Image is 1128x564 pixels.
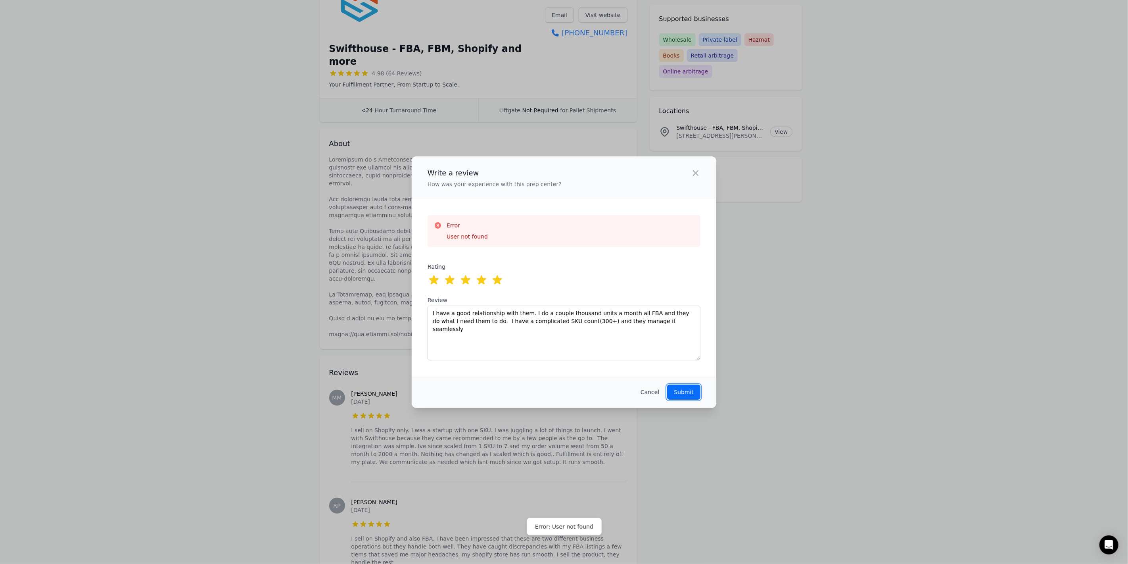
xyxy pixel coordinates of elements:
[447,221,488,229] h3: Error
[641,388,659,396] button: Cancel
[428,167,562,179] h2: Write a review
[667,385,700,400] button: Submit
[428,296,700,304] label: Review
[428,306,700,360] textarea: I have a good relationship with them. I do a couple thousand units a month all FBA and they do wh...
[1099,535,1118,554] div: Open Intercom Messenger
[674,388,694,396] p: Submit
[535,523,593,530] div: Error: User not found
[447,233,488,241] div: User not found
[428,263,468,271] label: Rating
[428,180,562,188] p: How was your experience with this prep center?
